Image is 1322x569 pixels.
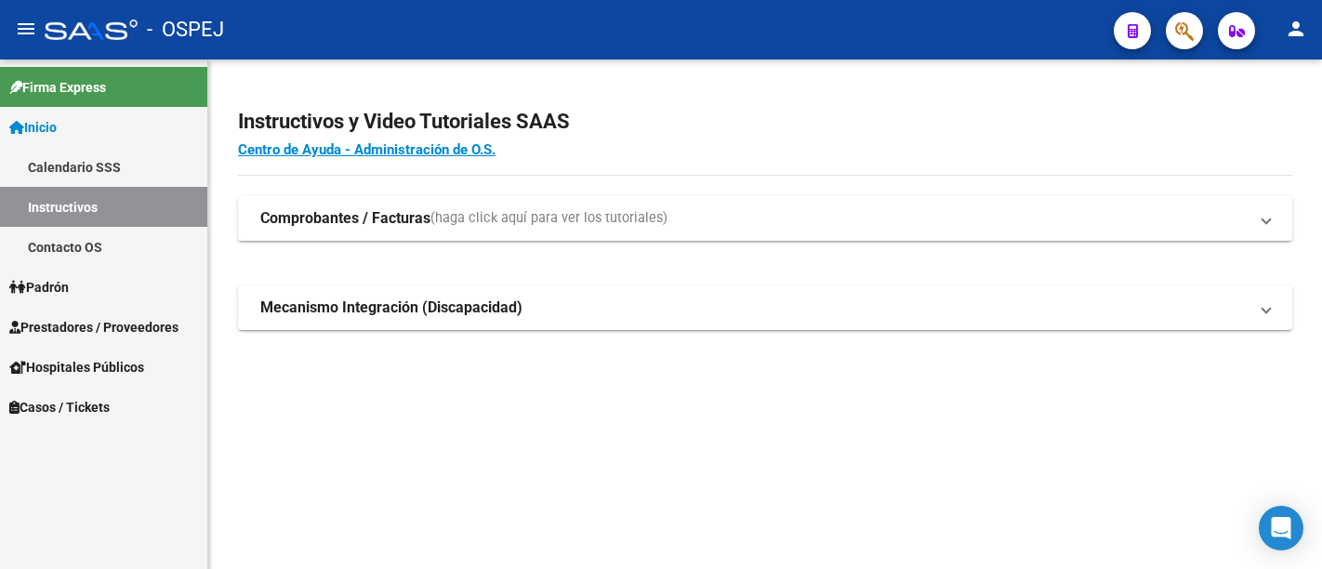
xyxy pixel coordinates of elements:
[238,104,1292,139] h2: Instructivos y Video Tutoriales SAAS
[238,141,496,158] a: Centro de Ayuda - Administración de O.S.
[1285,18,1307,40] mat-icon: person
[260,208,430,229] strong: Comprobantes / Facturas
[9,117,57,138] span: Inicio
[430,208,668,229] span: (haga click aquí para ver los tutoriales)
[9,397,110,417] span: Casos / Tickets
[238,285,1292,330] mat-expansion-panel-header: Mecanismo Integración (Discapacidad)
[1259,506,1303,550] div: Open Intercom Messenger
[260,298,522,318] strong: Mecanismo Integración (Discapacidad)
[9,317,178,337] span: Prestadores / Proveedores
[9,277,69,298] span: Padrón
[9,77,106,98] span: Firma Express
[238,196,1292,241] mat-expansion-panel-header: Comprobantes / Facturas(haga click aquí para ver los tutoriales)
[15,18,37,40] mat-icon: menu
[9,357,144,377] span: Hospitales Públicos
[147,9,224,50] span: - OSPEJ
